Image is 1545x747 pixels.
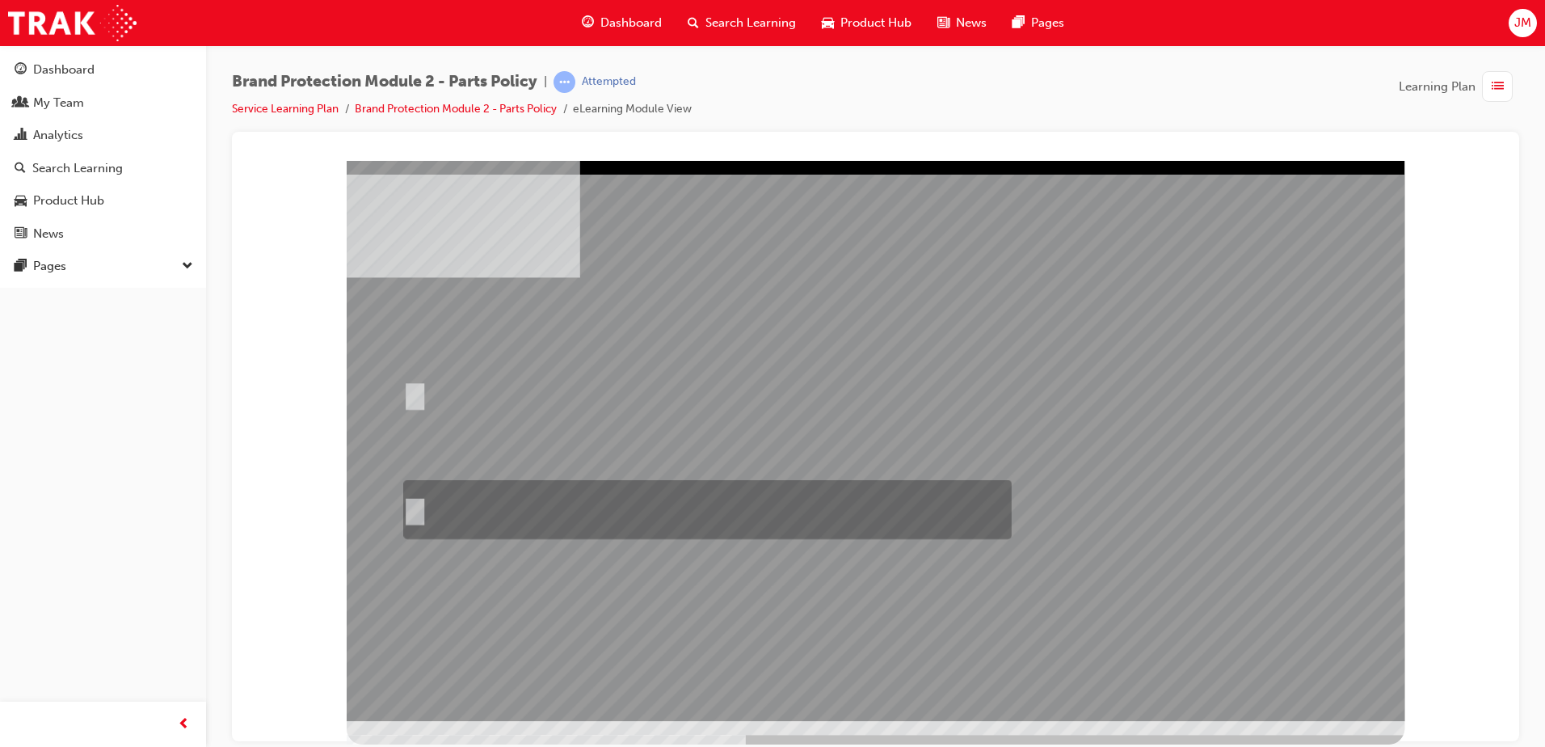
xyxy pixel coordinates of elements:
span: | [544,73,547,91]
a: pages-iconPages [1000,6,1077,40]
div: Pages [33,257,66,276]
button: Pages [6,251,200,281]
img: Trak [8,5,137,41]
a: news-iconNews [924,6,1000,40]
a: car-iconProduct Hub [809,6,924,40]
li: eLearning Module View [573,100,692,119]
div: Attempted [582,74,636,90]
a: search-iconSearch Learning [675,6,809,40]
span: news-icon [15,227,27,242]
a: Dashboard [6,55,200,85]
span: pages-icon [1012,13,1025,33]
span: people-icon [15,96,27,111]
span: news-icon [937,13,949,33]
span: News [956,14,987,32]
div: News [33,225,64,243]
span: pages-icon [15,260,27,274]
span: guage-icon [15,63,27,78]
button: Learning Plan [1399,71,1519,102]
span: guage-icon [582,13,594,33]
div: Search Learning [32,159,123,178]
span: Learning Plan [1399,78,1476,96]
a: Analytics [6,120,200,150]
span: car-icon [822,13,834,33]
span: down-icon [182,256,193,277]
span: chart-icon [15,129,27,143]
div: My Team [33,94,84,112]
a: My Team [6,88,200,118]
span: list-icon [1492,77,1504,97]
div: Product Hub [33,192,104,210]
span: prev-icon [178,715,190,735]
span: JM [1514,14,1531,32]
span: Dashboard [600,14,662,32]
span: Search Learning [705,14,796,32]
span: search-icon [688,13,699,33]
span: learningRecordVerb_ATTEMPT-icon [554,71,575,93]
span: Brand Protection Module 2 - Parts Policy [232,73,537,91]
a: Brand Protection Module 2 - Parts Policy [355,102,557,116]
span: search-icon [15,162,26,176]
span: Pages [1031,14,1064,32]
a: Product Hub [6,186,200,216]
a: Service Learning Plan [232,102,339,116]
button: JM [1509,9,1537,37]
a: guage-iconDashboard [569,6,675,40]
span: Product Hub [840,14,911,32]
div: Analytics [33,126,83,145]
span: car-icon [15,194,27,209]
button: DashboardMy TeamAnalyticsSearch LearningProduct HubNews [6,52,200,251]
a: News [6,219,200,249]
a: Search Learning [6,154,200,184]
div: Dashboard [33,61,95,79]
